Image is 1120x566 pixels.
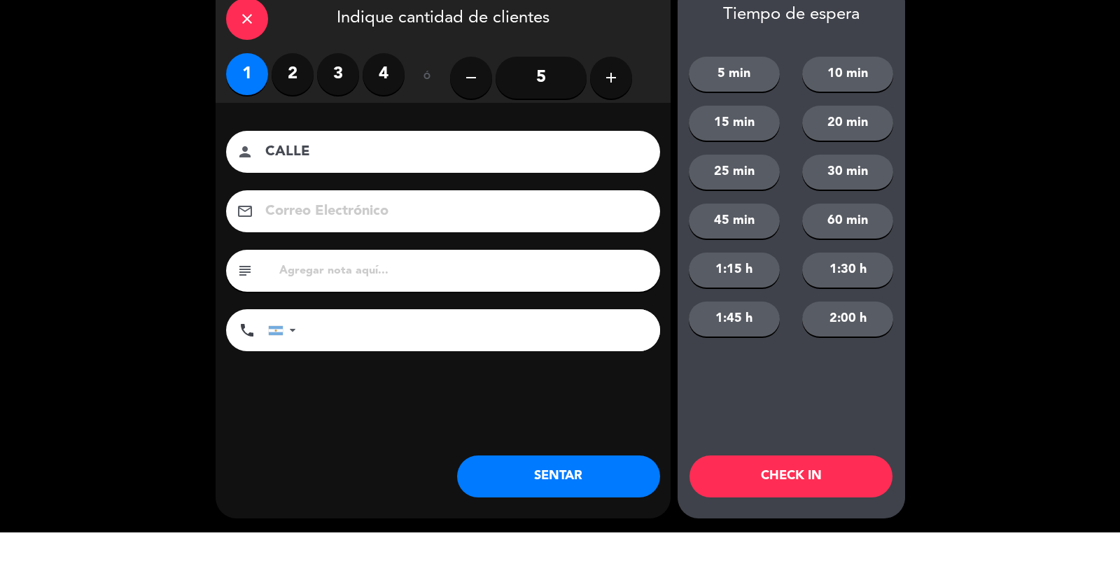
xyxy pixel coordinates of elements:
button: add [590,90,632,132]
button: 25 min [689,188,780,223]
div: Argentina: +54 [269,344,301,384]
button: 20 min [802,139,893,174]
input: Nombre del cliente [264,174,642,198]
button: 10 min [802,90,893,125]
i: subject [237,296,253,313]
button: 30 min [802,188,893,223]
button: 2:00 h [802,335,893,370]
div: Indique cantidad de clientes [216,14,671,87]
i: email [237,236,253,253]
button: CHECK IN [689,489,892,531]
button: 45 min [689,237,780,272]
label: 1 [226,87,268,129]
button: remove [450,90,492,132]
button: 60 min [802,237,893,272]
div: ó [405,87,450,136]
i: add [603,103,619,120]
button: 1:15 h [689,286,780,321]
input: Agregar nota aquí... [278,295,650,314]
div: Tiempo de espera [678,38,905,59]
input: Correo Electrónico [264,233,642,257]
label: 2 [272,87,314,129]
button: SENTAR [457,489,660,531]
label: 4 [363,87,405,129]
i: close [239,44,255,61]
i: person [237,177,253,194]
i: remove [463,103,479,120]
button: 1:30 h [802,286,893,321]
button: 1:45 h [689,335,780,370]
button: 5 min [689,90,780,125]
button: 15 min [689,139,780,174]
label: 3 [317,87,359,129]
i: phone [239,355,255,372]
